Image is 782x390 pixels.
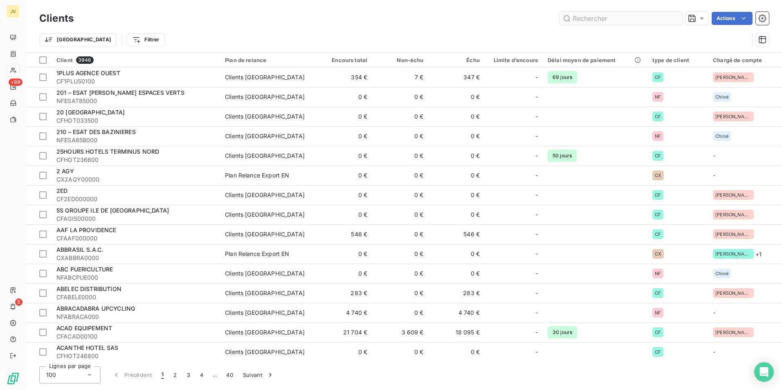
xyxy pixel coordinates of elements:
div: Encours total [321,57,367,63]
span: [PERSON_NAME] [715,291,751,296]
span: NFESA85B000 [56,136,215,144]
span: 1PLUS AGENCE OUEST [56,69,120,76]
div: Clients [GEOGRAPHIC_DATA] [225,93,305,101]
span: NF [655,271,661,276]
td: 0 € [372,107,428,126]
span: - [535,348,538,356]
span: - [535,230,538,238]
button: 4 [195,366,208,383]
span: - [713,152,715,159]
span: CX2AGY00000 [56,175,215,184]
td: 354 € [316,67,372,87]
span: [PERSON_NAME] [715,193,751,197]
button: [GEOGRAPHIC_DATA] [39,33,117,46]
div: Clients [GEOGRAPHIC_DATA] [225,309,305,317]
button: Suivant [238,366,279,383]
span: - [535,132,538,140]
td: 283 € [316,283,372,303]
span: - [535,309,538,317]
span: CF [655,212,661,217]
button: Filtrer [127,33,164,46]
span: ACANTHE HOTEL SAS [56,344,119,351]
span: - [535,112,538,121]
td: 0 € [429,205,485,224]
div: Clients [GEOGRAPHIC_DATA] [225,289,305,297]
td: 21 704 € [316,323,372,342]
td: 0 € [372,185,428,205]
td: 0 € [316,185,372,205]
td: 0 € [372,244,428,264]
div: Plan Relance Export EN [225,171,289,179]
div: Chargé de compte [713,57,777,63]
span: CF [655,75,661,80]
span: CFAGIS00000 [56,215,215,223]
td: 0 € [429,264,485,283]
span: CF [655,153,661,158]
img: Logo LeanPay [7,372,20,385]
td: 7 € [372,67,428,87]
h3: Clients [39,11,74,26]
span: 201 – ESAT [PERSON_NAME] ESPACES VERTS [56,89,184,96]
span: NFABRACA000 [56,313,215,321]
div: Délai moyen de paiement [548,57,643,63]
td: 546 € [429,224,485,244]
span: +99 [9,78,22,86]
span: - [535,171,538,179]
span: CFAAF000000 [56,234,215,242]
td: 0 € [316,205,372,224]
div: Clients [GEOGRAPHIC_DATA] [225,112,305,121]
span: [PERSON_NAME] [715,251,751,256]
span: ABC PUERICULTURE [56,266,113,273]
span: [PERSON_NAME] [715,114,751,119]
td: 0 € [316,146,372,166]
td: 283 € [429,283,485,303]
td: 0 € [372,283,428,303]
span: CF [655,114,661,119]
div: Clients [GEOGRAPHIC_DATA] [225,348,305,356]
td: 4 740 € [316,303,372,323]
span: 30 jours [548,326,577,338]
span: Chloé [715,134,728,139]
span: - [535,328,538,336]
span: ABBRASIL S.A.C. [56,246,103,253]
span: - [535,191,538,199]
span: NF [655,94,661,99]
td: 0 € [429,87,485,107]
td: 0 € [429,342,485,362]
div: Clients [GEOGRAPHIC_DATA] [225,73,305,81]
span: CX [655,173,661,178]
span: 100 [46,371,56,379]
span: - [535,250,538,258]
span: - [535,152,538,160]
td: 0 € [372,342,428,362]
td: 0 € [429,107,485,126]
span: CX [655,251,661,256]
button: 1 [157,366,169,383]
div: Clients [GEOGRAPHIC_DATA] [225,269,305,278]
td: 546 € [316,224,372,244]
span: ABRACADABRA UPCYCLING [56,305,135,312]
div: Clients [GEOGRAPHIC_DATA] [225,191,305,199]
span: [PERSON_NAME] [715,75,751,80]
span: CF [655,291,661,296]
span: ABELEC DISTRIBUTION [56,285,121,292]
span: - [535,289,538,297]
span: NFABCPUE000 [56,273,215,282]
span: NF [655,134,661,139]
span: Client [56,57,73,63]
td: 0 € [429,244,485,264]
span: + 1 [755,250,762,258]
span: 210 – ESAT DES BAZINIERES [56,128,136,135]
span: CFHOT236600 [56,156,215,164]
span: CF [655,232,661,237]
span: CFHOT033500 [56,117,215,125]
div: Plan Relance Export EN [225,250,289,258]
td: 0 € [316,244,372,264]
span: - [713,309,715,316]
div: Plan de relance [225,57,311,63]
button: 3 [182,366,195,383]
td: 0 € [372,264,428,283]
td: 0 € [429,166,485,185]
td: 0 € [372,205,428,224]
span: - [535,211,538,219]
